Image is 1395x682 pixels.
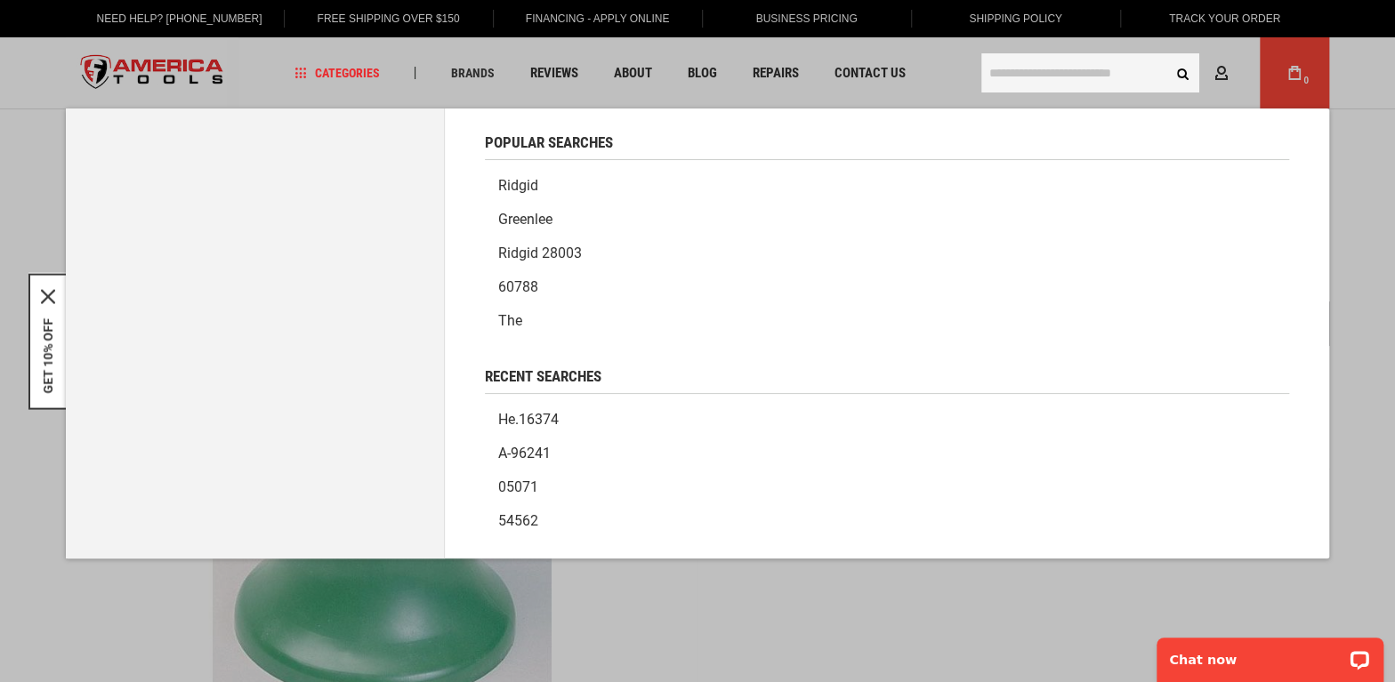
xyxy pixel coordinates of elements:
button: Close [41,289,55,303]
a: Brands [443,61,503,85]
a: Ridgid 28003 [485,237,1289,270]
span: Categories [294,67,380,79]
svg: close icon [41,289,55,303]
a: he.16374 [485,403,1289,437]
a: Greenlee [485,203,1289,237]
a: 60788 [485,270,1289,304]
button: GET 10% OFF [41,317,55,393]
iframe: LiveChat chat widget [1145,626,1395,682]
span: Brands [451,67,495,79]
a: 54562 [485,504,1289,538]
a: The [485,304,1289,338]
a: Ridgid [485,169,1289,203]
a: a-96241 [485,437,1289,470]
button: Search [1165,56,1199,90]
span: Popular Searches [485,135,613,150]
a: Categories [286,61,388,85]
span: Recent Searches [485,369,601,384]
a: 05071 [485,470,1289,504]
